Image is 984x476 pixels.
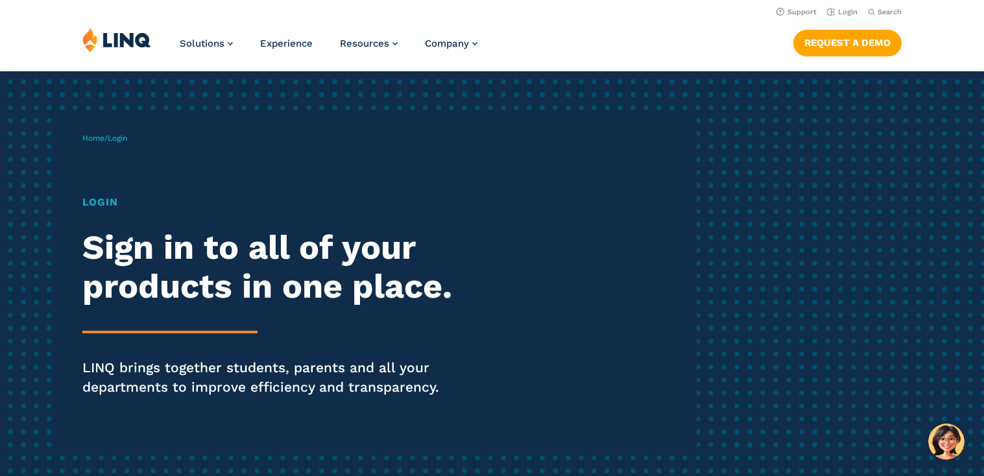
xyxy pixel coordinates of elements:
[82,195,461,210] h1: Login
[180,38,224,49] span: Solutions
[793,27,902,56] nav: Button Navigation
[425,38,469,49] span: Company
[928,423,965,460] button: Hello, have a question? Let’s chat.
[82,27,151,52] img: LINQ | K‑12 Software
[340,38,389,49] span: Resources
[260,38,313,49] a: Experience
[108,134,127,143] span: Login
[776,8,817,16] a: Support
[180,27,477,70] nav: Primary Navigation
[793,30,902,56] a: Request a Demo
[425,38,477,49] a: Company
[827,8,858,16] a: Login
[82,358,461,397] p: LINQ brings together students, parents and all your departments to improve efficiency and transpa...
[180,38,233,49] a: Solutions
[340,38,398,49] a: Resources
[82,134,127,143] span: /
[878,8,902,16] span: Search
[82,134,104,143] a: Home
[868,7,902,17] button: Open Search Bar
[82,228,461,306] h2: Sign in to all of your products in one place.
